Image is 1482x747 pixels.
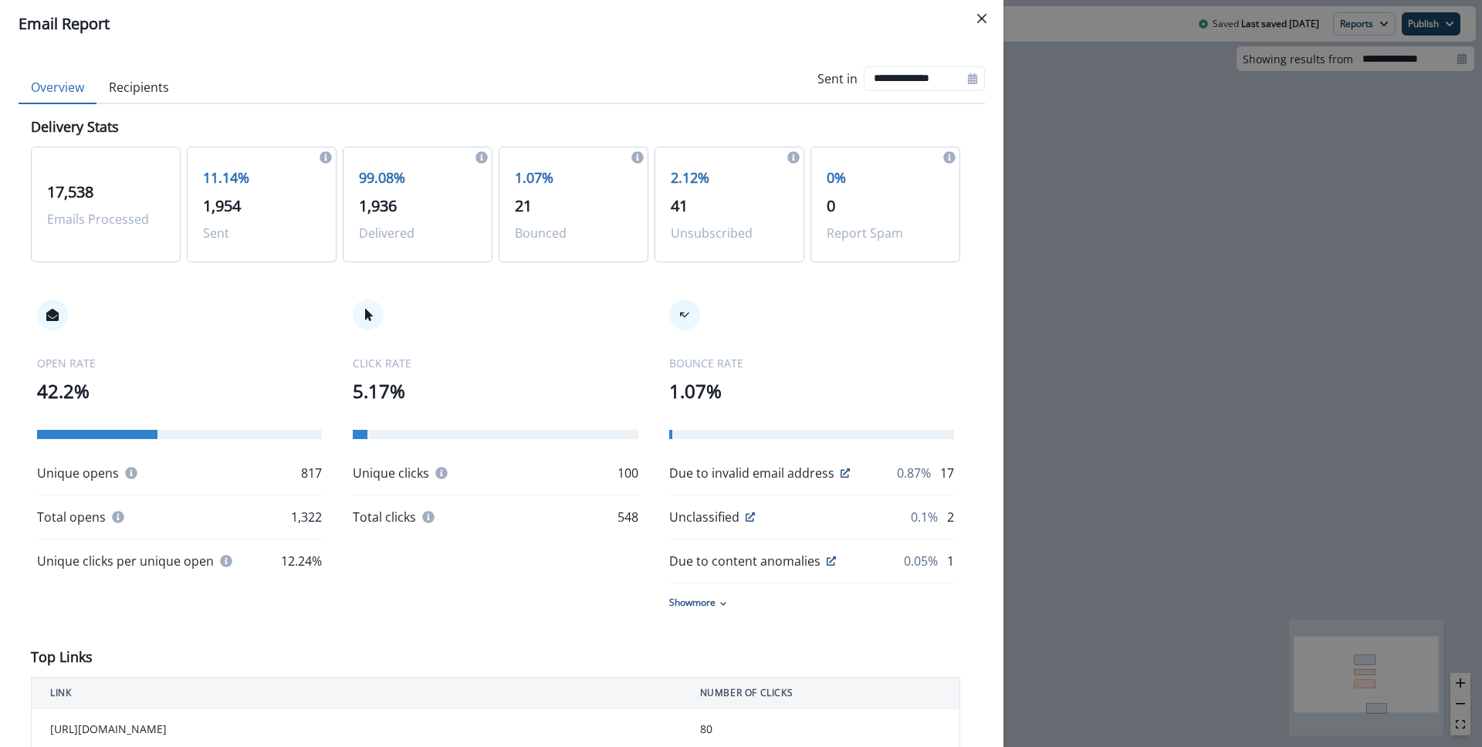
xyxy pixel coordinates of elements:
[31,647,93,668] p: Top Links
[359,195,397,216] span: 1,936
[37,464,119,482] p: Unique opens
[515,224,632,242] p: Bounced
[37,508,106,526] p: Total opens
[19,12,985,35] div: Email Report
[353,508,416,526] p: Total clicks
[827,224,944,242] p: Report Spam
[671,167,788,188] p: 2.12%
[969,6,994,31] button: Close
[31,117,119,137] p: Delivery Stats
[359,224,476,242] p: Delivered
[617,508,638,526] p: 548
[515,167,632,188] p: 1.07%
[911,508,938,526] p: 0.1%
[669,596,716,610] p: Show more
[947,508,954,526] p: 2
[671,224,788,242] p: Unsubscribed
[291,508,322,526] p: 1,322
[827,195,835,216] span: 0
[203,224,320,242] p: Sent
[897,464,931,482] p: 0.87%
[281,552,322,570] p: 12.24%
[904,552,938,570] p: 0.05%
[203,167,320,188] p: 11.14%
[817,69,858,88] p: Sent in
[617,464,638,482] p: 100
[669,355,954,371] p: BOUNCE RATE
[96,72,181,104] button: Recipients
[682,678,960,709] th: NUMBER OF CLICKS
[353,377,638,405] p: 5.17%
[359,167,476,188] p: 99.08%
[353,464,429,482] p: Unique clicks
[669,552,821,570] p: Due to content anomalies
[37,552,214,570] p: Unique clicks per unique open
[37,355,322,371] p: OPEN RATE
[47,181,93,202] span: 17,538
[203,195,241,216] span: 1,954
[671,195,688,216] span: 41
[827,167,944,188] p: 0%
[940,464,954,482] p: 17
[47,210,164,228] p: Emails Processed
[669,464,834,482] p: Due to invalid email address
[32,678,682,709] th: LINK
[353,355,638,371] p: CLICK RATE
[37,377,322,405] p: 42.2%
[301,464,322,482] p: 817
[669,377,954,405] p: 1.07%
[669,508,739,526] p: Unclassified
[19,72,96,104] button: Overview
[515,195,532,216] span: 21
[947,552,954,570] p: 1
